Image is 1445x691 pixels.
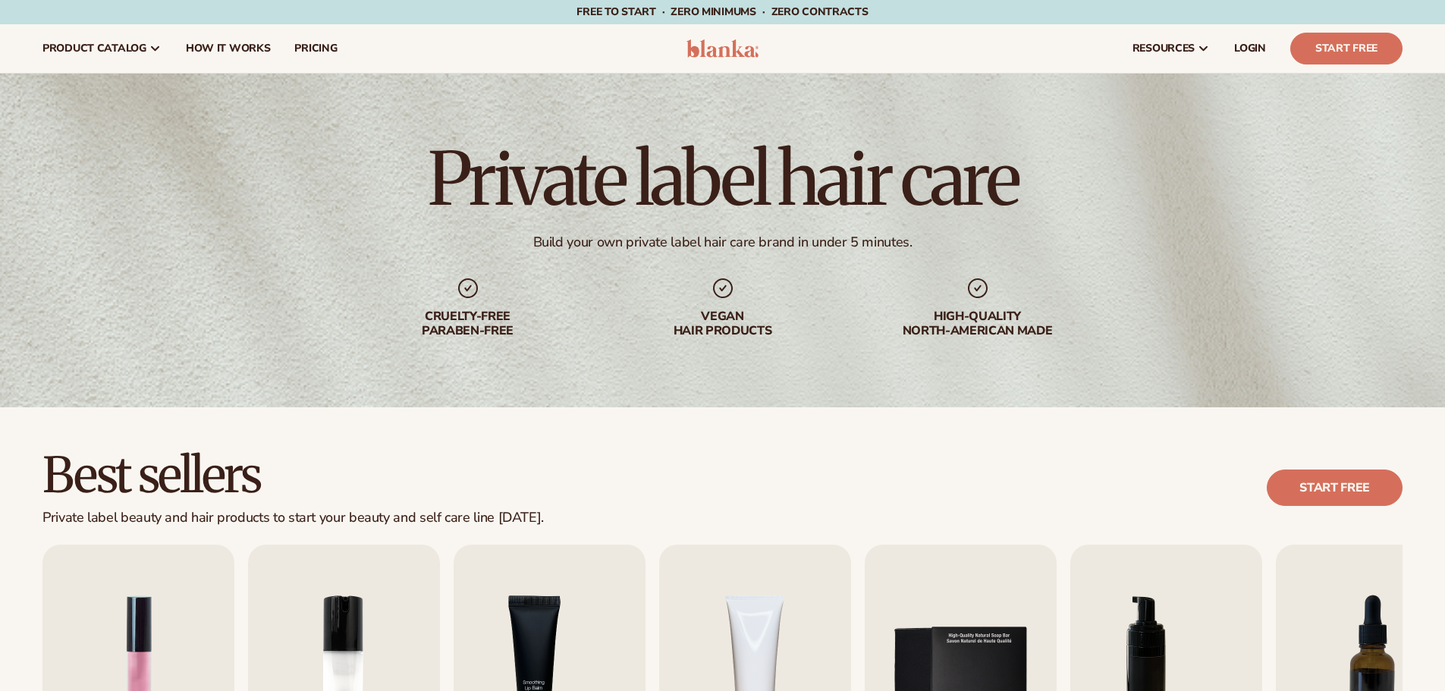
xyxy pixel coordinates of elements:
[1120,24,1222,73] a: resources
[42,42,146,55] span: product catalog
[371,309,565,338] div: cruelty-free paraben-free
[42,450,544,501] h2: Best sellers
[186,42,271,55] span: How It Works
[428,143,1017,215] h1: Private label hair care
[1222,24,1278,73] a: LOGIN
[686,39,759,58] img: logo
[1132,42,1195,55] span: resources
[533,234,913,251] div: Build your own private label hair care brand in under 5 minutes.
[174,24,283,73] a: How It Works
[1267,470,1403,506] a: Start free
[294,42,337,55] span: pricing
[626,309,820,338] div: Vegan hair products
[42,510,544,526] div: Private label beauty and hair products to start your beauty and self care line [DATE].
[282,24,349,73] a: pricing
[30,24,174,73] a: product catalog
[1234,42,1266,55] span: LOGIN
[576,5,868,19] span: Free to start · ZERO minimums · ZERO contracts
[1290,33,1403,64] a: Start Free
[881,309,1075,338] div: High-quality North-american made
